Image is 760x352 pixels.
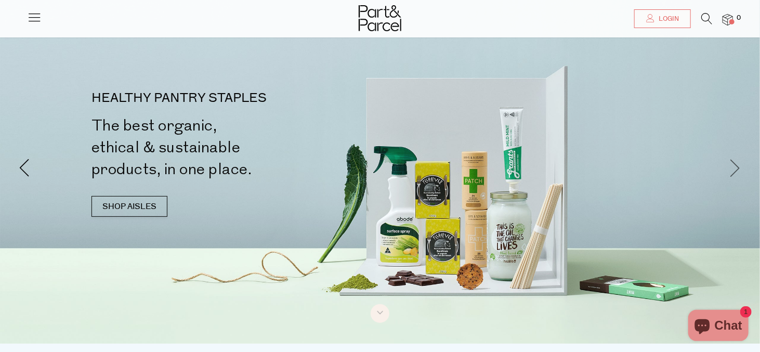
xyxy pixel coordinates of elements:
span: 0 [734,14,743,23]
a: 0 [723,14,733,25]
a: SHOP AISLES [91,196,167,217]
p: HEALTHY PANTRY STAPLES [91,92,384,105]
h2: The best organic, ethical & sustainable products, in one place. [91,115,384,180]
a: Login [634,9,691,28]
img: Part&Parcel [359,5,401,31]
span: Login [656,15,679,23]
inbox-online-store-chat: Shopify online store chat [685,310,752,344]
